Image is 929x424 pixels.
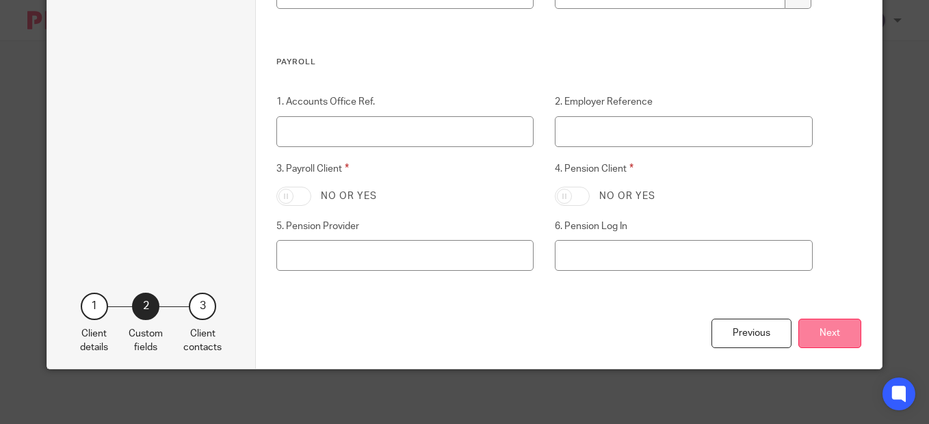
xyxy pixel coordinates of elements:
label: 6. Pension Log In [555,220,812,233]
label: No or yes [321,189,377,203]
label: 4. Pension Client [555,161,812,176]
div: 1 [81,293,108,320]
label: 5. Pension Provider [276,220,534,233]
p: Client details [80,327,108,355]
div: Previous [711,319,791,348]
p: Client contacts [183,327,222,355]
div: 3 [189,293,216,320]
p: Custom fields [129,327,163,355]
h3: Payroll [276,57,813,68]
div: 2 [132,293,159,320]
label: 2. Employer Reference [555,95,812,109]
button: Next [798,319,861,348]
label: No or yes [599,189,655,203]
label: 1. Accounts Office Ref. [276,95,534,109]
label: 3. Payroll Client [276,161,534,176]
